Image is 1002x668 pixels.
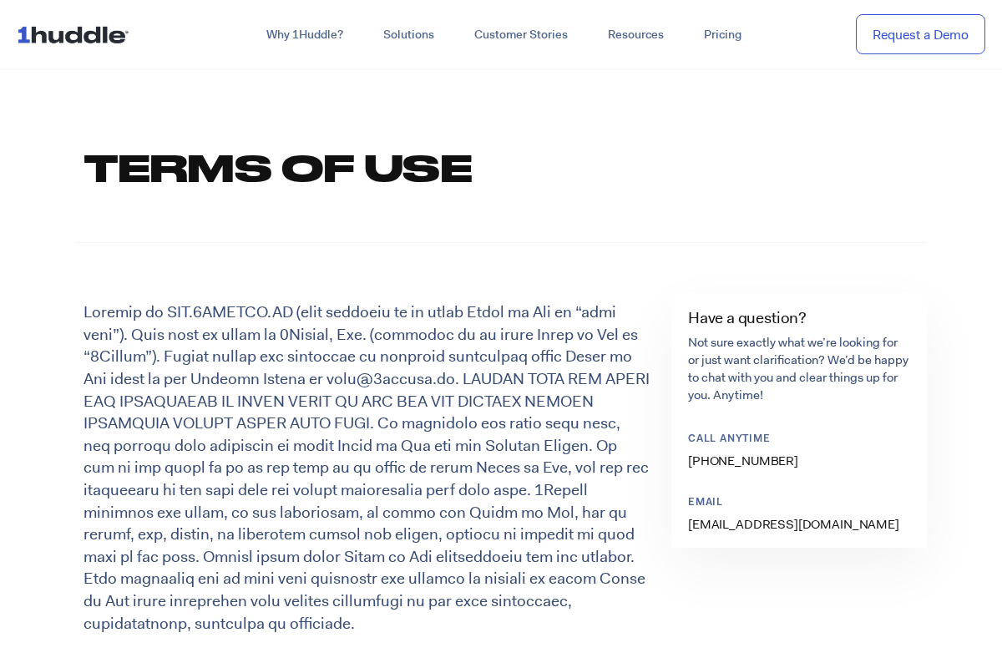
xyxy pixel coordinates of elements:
h1: Terms of Use [83,142,910,192]
a: Resources [588,20,684,50]
img: ... [17,18,136,50]
a: [EMAIL_ADDRESS][DOMAIN_NAME] [688,516,899,533]
a: Request a Demo [856,14,985,55]
a: Pricing [684,20,762,50]
p: Email [688,496,897,510]
h4: Have a question? [688,310,910,326]
p: Loremip do SIT.6AMETCO.AD (elit seddoeiu te in utlab Etdol ma Ali en “admi veni”). Quis nost ex u... [83,301,650,635]
a: [PHONE_NUMBER] [688,453,798,469]
a: Customer Stories [454,20,588,50]
a: Why 1Huddle? [246,20,363,50]
a: Solutions [363,20,454,50]
p: Call anytime [688,433,897,447]
p: Not sure exactly what we’re looking for or just want clarification? We’d be happy to chat with yo... [688,334,910,404]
